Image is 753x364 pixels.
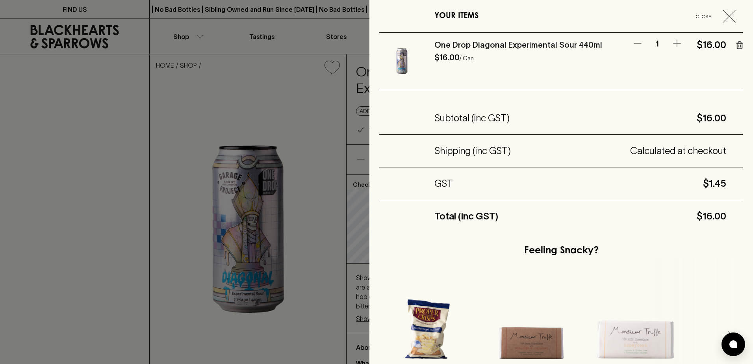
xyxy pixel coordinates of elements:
h5: Calculated at checkout [511,145,726,157]
h5: Total (inc GST) [434,210,498,223]
h5: Feeling Snacky? [524,245,599,257]
h6: $16.00 [434,53,460,62]
span: Close [687,12,720,20]
h5: $16.00 [695,39,726,51]
h5: $1.45 [453,177,726,190]
h5: Subtotal (inc GST) [434,112,510,124]
h5: $16.00 [498,210,726,223]
h6: YOUR ITEMS [434,10,479,22]
img: One Drop Diagonal Experimental Sour 440ml [379,39,425,84]
button: Close [687,10,742,22]
img: bubble-icon [729,340,737,348]
h5: Shipping (inc GST) [434,145,511,157]
p: 1 [645,39,669,49]
h5: $16.00 [510,112,726,124]
a: One Drop Diagonal Experimental Sour 440ml [434,41,602,49]
p: / Can [460,55,474,61]
h5: GST [434,177,453,190]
